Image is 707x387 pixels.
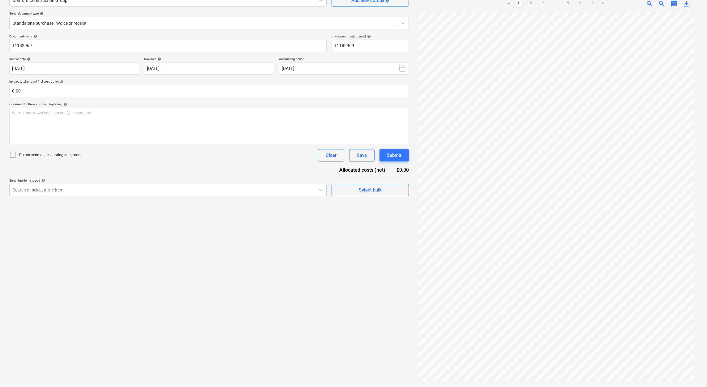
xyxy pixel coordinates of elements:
[332,34,409,38] div: Invoice number (optional)
[387,151,401,159] div: Submit
[40,178,45,182] span: help
[9,40,327,52] input: Document name
[9,57,139,61] div: Invoice date
[39,12,44,15] span: help
[328,166,395,174] div: Allocated costs (net)
[279,57,409,62] p: Accounting period
[279,62,409,75] button: [DATE]
[26,57,31,61] span: help
[9,62,139,75] input: Invoice date not specified
[144,62,274,75] input: Due date not specified
[32,34,37,38] span: help
[332,184,409,196] button: Select bulk
[144,57,274,61] div: Due date
[9,85,409,97] input: Invoice total amount (net cost, optional)
[332,40,409,52] input: Invoice number
[9,11,409,15] div: Select document type
[9,102,409,106] div: Comment for the accountant (optional)
[395,166,409,174] div: £0.00
[156,57,161,61] span: help
[366,34,371,38] span: help
[359,186,382,194] div: Select bulk
[9,80,409,85] p: Invoice total amount (net cost, optional)
[676,357,707,387] iframe: Chat Widget
[62,102,67,106] span: help
[9,34,327,38] div: Document name
[326,151,336,159] div: Clear
[379,149,409,161] button: Submit
[19,153,83,158] p: Do not send to accounting integration
[349,149,375,161] button: Save
[9,178,327,183] div: Select line-items to add
[357,151,367,159] div: Save
[318,149,344,161] button: Clear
